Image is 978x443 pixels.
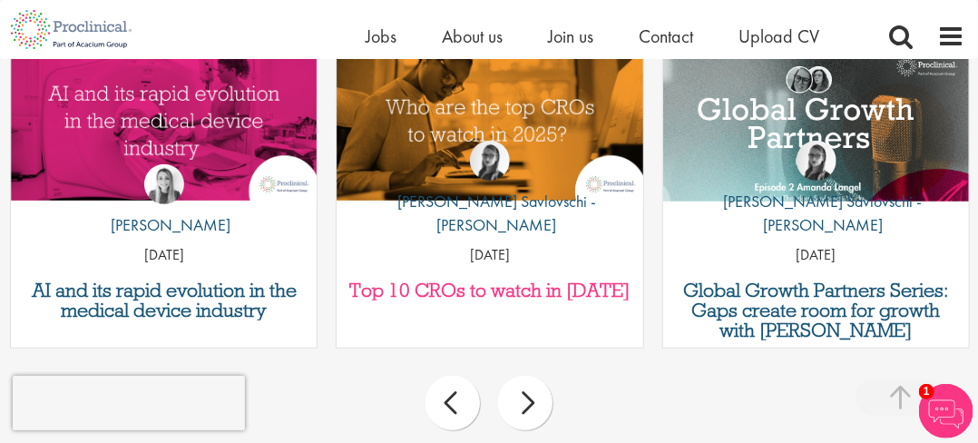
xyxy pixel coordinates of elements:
a: Join us [548,25,593,48]
span: 1 [919,384,934,399]
img: AI and Its Impact on the Medical Device Industry | Proclinical [11,41,317,200]
div: next [498,376,553,430]
p: [PERSON_NAME] Savlovschi - [PERSON_NAME] [663,190,969,236]
a: Hannah Burke [PERSON_NAME] [97,164,230,246]
a: Theodora Savlovschi - Wicks [PERSON_NAME] Savlovschi - [PERSON_NAME] [663,141,969,245]
a: AI and its rapid evolution in the medical device industry [20,281,308,320]
p: [PERSON_NAME] Savlovschi - [PERSON_NAME] [337,190,642,236]
p: [DATE] [663,245,969,266]
img: Theodora Savlovschi - Wicks [797,141,836,181]
a: Global Growth Partners Series: Gaps create room for growth with [PERSON_NAME] [672,281,960,340]
a: Theodora Savlovschi - Wicks [PERSON_NAME] Savlovschi - [PERSON_NAME] [337,141,642,245]
a: About us [442,25,503,48]
img: Hannah Burke [144,164,184,204]
a: Top 10 CROs to watch in [DATE] [346,281,633,300]
a: Link to a post [11,41,317,202]
img: Theodora Savlovschi - Wicks [470,141,510,181]
p: [DATE] [11,245,317,266]
a: Upload CV [738,25,819,48]
p: [DATE] [337,245,642,266]
p: [PERSON_NAME] [97,213,230,237]
div: prev [425,376,480,430]
img: Chatbot [919,384,973,438]
a: Jobs [366,25,396,48]
a: Contact [639,25,693,48]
